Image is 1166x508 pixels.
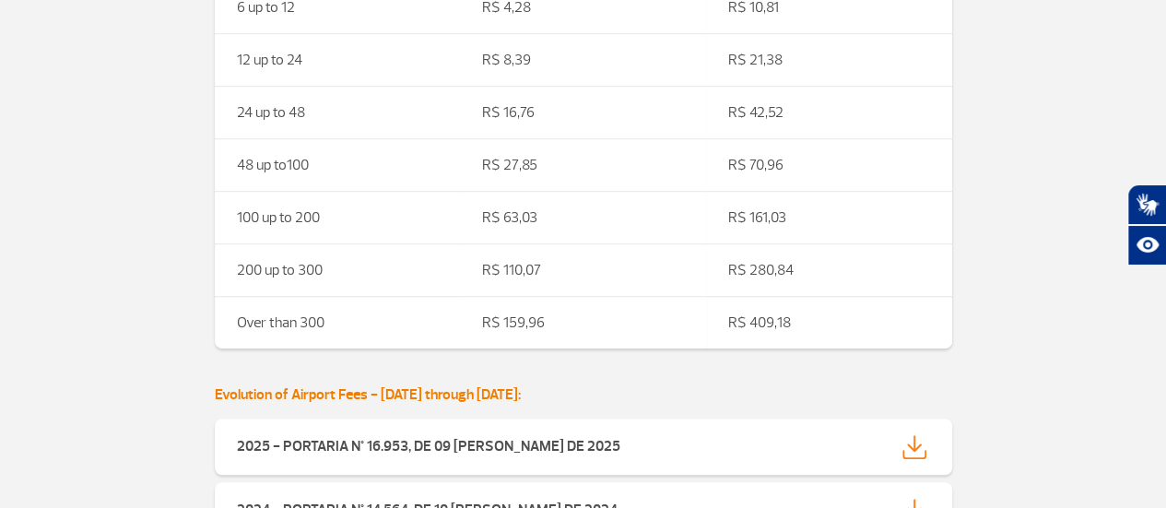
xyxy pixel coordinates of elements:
[706,34,952,87] td: R$ 21,38
[215,297,461,349] td: Over than 300
[460,297,706,349] td: R$ 159,96
[215,87,461,139] td: 24 up to 48
[706,192,952,244] td: R$ 161,03
[1127,184,1166,266] div: Plugin de acessibilidade da Hand Talk.
[706,244,952,297] td: R$ 280,84
[215,244,461,297] td: 200 up to 300
[706,87,952,139] td: R$ 42,52
[706,139,952,192] td: R$ 70,96
[460,87,706,139] td: R$ 16,76
[215,192,461,244] td: 100 up to 200
[237,437,620,455] strong: 2025 - PORTARIA N° 16.953, DE 09 [PERSON_NAME] DE 2025
[460,192,706,244] td: R$ 63,03
[215,139,461,192] td: 48 up to100
[215,386,952,404] h6: Evolution of Airport Fees - [DATE] through [DATE]:
[460,34,706,87] td: R$ 8,39
[215,34,461,87] td: 12 up to 24
[460,139,706,192] td: R$ 27,85
[1127,225,1166,266] button: Abrir recursos assistivos.
[460,244,706,297] td: R$ 110,07
[215,419,952,475] a: 2025 - PORTARIA N° 16.953, DE 09 [PERSON_NAME] DE 2025
[1127,184,1166,225] button: Abrir tradutor de língua de sinais.
[706,297,952,349] td: R$ 409,18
